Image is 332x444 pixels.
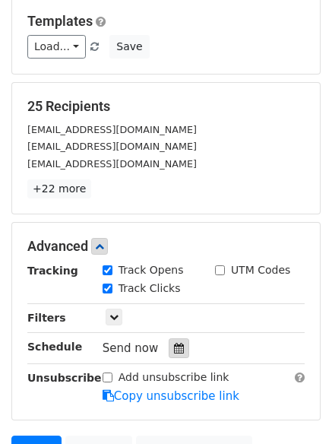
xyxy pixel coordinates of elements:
[27,372,102,384] strong: Unsubscribe
[27,98,305,115] h5: 25 Recipients
[119,369,229,385] label: Add unsubscribe link
[103,389,239,403] a: Copy unsubscribe link
[27,158,197,170] small: [EMAIL_ADDRESS][DOMAIN_NAME]
[27,141,197,152] small: [EMAIL_ADDRESS][DOMAIN_NAME]
[27,179,91,198] a: +22 more
[27,265,78,277] strong: Tracking
[119,281,181,297] label: Track Clicks
[27,124,197,135] small: [EMAIL_ADDRESS][DOMAIN_NAME]
[256,371,332,444] iframe: Chat Widget
[109,35,149,59] button: Save
[27,13,93,29] a: Templates
[231,262,290,278] label: UTM Codes
[27,312,66,324] strong: Filters
[27,341,82,353] strong: Schedule
[119,262,184,278] label: Track Opens
[103,341,159,355] span: Send now
[27,238,305,255] h5: Advanced
[27,35,86,59] a: Load...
